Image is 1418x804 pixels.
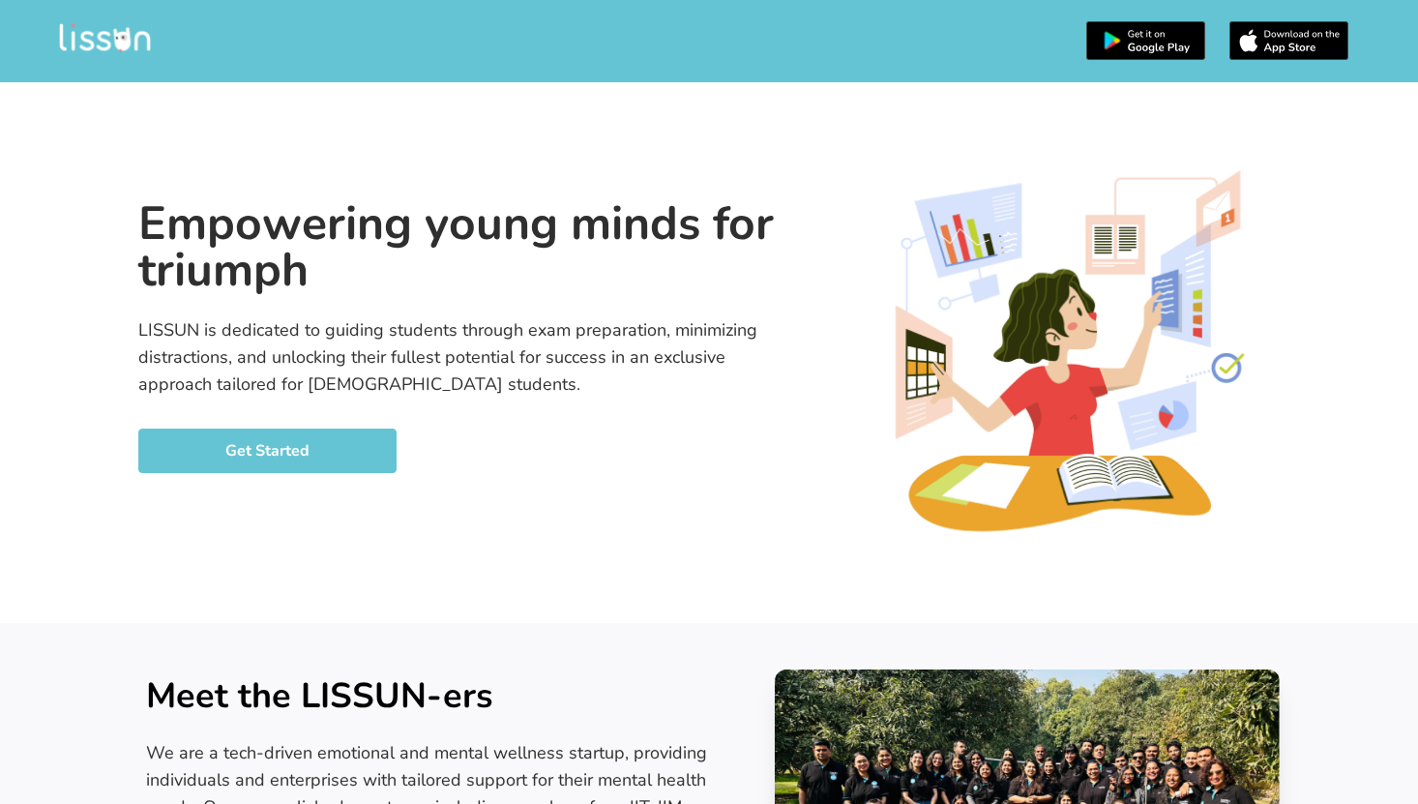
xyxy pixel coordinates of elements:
img: gplaybtn.svg [1086,21,1216,60]
img: appleStorebtn.svg [1229,21,1359,60]
p: Meet the LISSUN-ers [146,677,721,716]
img: logo-lissun-white.svg [59,23,154,53]
p: LISSUN is dedicated to guiding students through exam preparation, minimizing distractions, and un... [138,316,796,398]
p: Empowering young minds for triumph [138,200,796,293]
button: Get Started [138,429,397,473]
img: image [835,125,1280,574]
